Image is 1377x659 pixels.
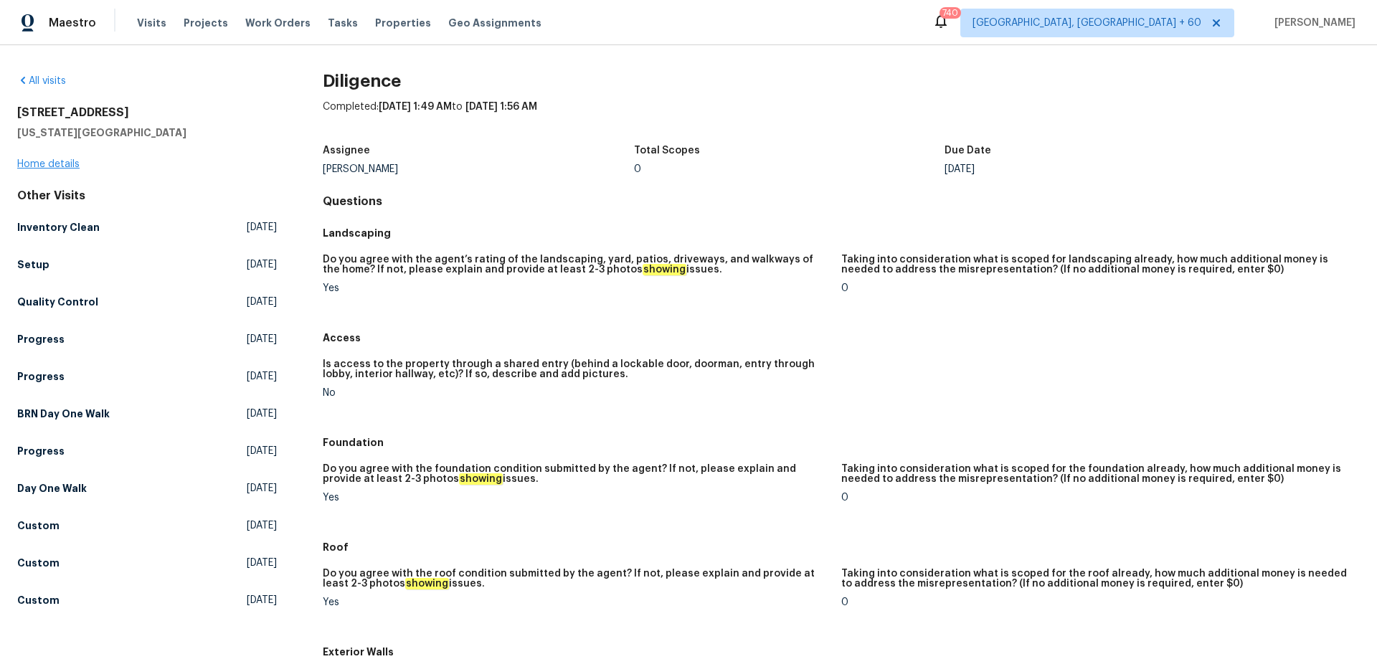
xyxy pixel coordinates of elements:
h5: Roof [323,540,1360,554]
h5: Exterior Walls [323,645,1360,659]
h5: Setup [17,257,49,272]
h5: Taking into consideration what is scoped for the roof already, how much additional money is neede... [841,569,1348,589]
span: Properties [375,16,431,30]
h5: Do you agree with the roof condition submitted by the agent? If not, please explain and provide a... [323,569,830,589]
h5: Taking into consideration what is scoped for landscaping already, how much additional money is ne... [841,255,1348,275]
h5: Custom [17,556,60,570]
span: [DATE] [247,593,277,607]
a: Home details [17,159,80,169]
div: Completed: to [323,100,1360,137]
h5: Taking into consideration what is scoped for the foundation already, how much additional money is... [841,464,1348,484]
span: Tasks [328,18,358,28]
div: [PERSON_NAME] [323,164,634,174]
span: [DATE] [247,407,277,421]
a: Progress[DATE] [17,326,277,352]
a: All visits [17,76,66,86]
h5: Assignee [323,146,370,156]
span: Projects [184,16,228,30]
h5: Foundation [323,435,1360,450]
h5: Landscaping [323,226,1360,240]
div: Yes [323,597,830,607]
a: Inventory Clean[DATE] [17,214,277,240]
span: [DATE] [247,518,277,533]
span: [DATE] 1:49 AM [379,102,452,112]
h5: Inventory Clean [17,220,100,234]
div: 0 [841,283,1348,293]
span: [DATE] [247,556,277,570]
h5: Due Date [945,146,991,156]
span: [PERSON_NAME] [1269,16,1355,30]
a: Day One Walk[DATE] [17,475,277,501]
span: [DATE] [247,369,277,384]
a: Custom[DATE] [17,513,277,539]
h2: Diligence [323,74,1360,88]
span: [DATE] [247,332,277,346]
div: No [323,388,830,398]
h5: Quality Control [17,295,98,309]
em: showing [643,264,686,275]
h5: Do you agree with the foundation condition submitted by the agent? If not, please explain and pro... [323,464,830,484]
h5: Total Scopes [634,146,700,156]
span: [DATE] [247,220,277,234]
h5: [US_STATE][GEOGRAPHIC_DATA] [17,125,277,140]
div: 0 [841,597,1348,607]
a: Progress[DATE] [17,364,277,389]
span: [DATE] [247,257,277,272]
h5: Custom [17,518,60,533]
a: Setup[DATE] [17,252,277,278]
span: [GEOGRAPHIC_DATA], [GEOGRAPHIC_DATA] + 60 [973,16,1201,30]
span: Visits [137,16,166,30]
div: 0 [841,493,1348,503]
a: Quality Control[DATE] [17,289,277,315]
div: Yes [323,493,830,503]
h5: Custom [17,593,60,607]
a: BRN Day One Walk[DATE] [17,401,277,427]
span: [DATE] [247,444,277,458]
div: Yes [323,283,830,293]
h5: Access [323,331,1360,345]
em: showing [459,473,503,485]
h4: Questions [323,194,1360,209]
em: showing [405,578,449,589]
h5: BRN Day One Walk [17,407,110,421]
span: Maestro [49,16,96,30]
a: Custom[DATE] [17,550,277,576]
h2: [STREET_ADDRESS] [17,105,277,120]
a: Custom[DATE] [17,587,277,613]
h5: Progress [17,332,65,346]
span: Work Orders [245,16,311,30]
div: [DATE] [945,164,1256,174]
span: [DATE] 1:56 AM [465,102,537,112]
h5: Progress [17,369,65,384]
h5: Is access to the property through a shared entry (behind a lockable door, doorman, entry through ... [323,359,830,379]
div: 740 [942,6,958,20]
span: [DATE] [247,295,277,309]
a: Progress[DATE] [17,438,277,464]
h5: Progress [17,444,65,458]
div: 0 [634,164,945,174]
span: Geo Assignments [448,16,541,30]
div: Other Visits [17,189,277,203]
h5: Do you agree with the agent’s rating of the landscaping, yard, patios, driveways, and walkways of... [323,255,830,275]
h5: Day One Walk [17,481,87,496]
span: [DATE] [247,481,277,496]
